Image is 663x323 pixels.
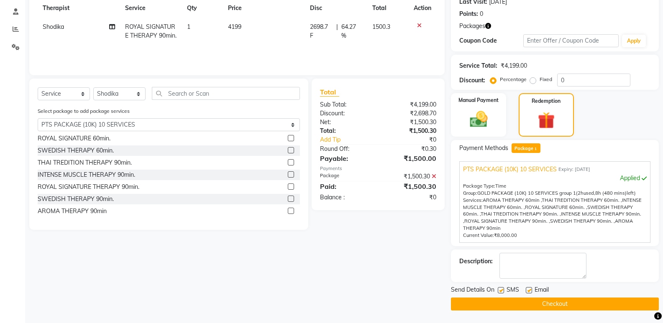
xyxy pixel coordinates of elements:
div: Discount: [314,109,378,118]
div: Round Off: [314,145,378,153]
span: 1 [187,23,190,31]
span: 1500.3 [372,23,390,31]
span: ₹8,000.00 [494,232,517,238]
span: SWEDISH THERAPY 90min. , [550,218,615,224]
div: ₹1,500.00 [378,153,443,163]
span: INTENSE MUSCLE THERAPY 60min. , [463,197,642,210]
div: Total: [314,127,378,135]
div: ₹1,500.30 [378,172,443,181]
div: THAI TREDITION THERAPY 90min. [38,158,132,167]
div: Discount: [459,76,485,85]
span: Package [512,143,540,153]
span: Packages [459,22,485,31]
span: SWEDISH THERAPY 60min. , [463,204,633,217]
span: Payment Methods [459,144,508,153]
div: Sub Total: [314,100,378,109]
label: Fixed [540,76,552,83]
input: Enter Offer / Coupon Code [523,34,619,47]
span: Current Value: [463,232,494,238]
span: (2h [576,190,584,196]
div: Package [314,172,378,181]
div: Payable: [314,153,378,163]
div: SWEDISH THERAPY 90min. [38,195,114,203]
span: 1 [533,147,538,152]
div: ₹2,698.70 [378,109,443,118]
label: Percentage [500,76,527,83]
div: Payments [320,165,436,172]
div: ₹4,199.00 [378,100,443,109]
span: | [336,23,338,40]
div: Balance : [314,193,378,202]
div: ₹1,500.30 [378,118,443,127]
div: ₹0.30 [378,145,443,153]
button: Apply [622,35,646,47]
span: ROYAL SIGNATURE THERAPY 90min. , [464,218,550,224]
div: Net: [314,118,378,127]
span: 4199 [228,23,241,31]
div: ₹0 [389,135,443,144]
span: THAI TREDITION THERAPY 90min. , [481,211,561,217]
span: Email [535,285,549,296]
div: Paid: [314,181,378,191]
div: ₹0 [378,193,443,202]
div: Applied [463,174,647,183]
div: Points: [459,10,478,18]
span: Package Type: [463,183,495,189]
span: GOLD PACKAGE (10K) 10 SERVICES group 1 [477,190,576,196]
span: AROMA THERAPY 60min , [483,197,542,203]
span: 2698.7 F [310,23,333,40]
button: Checkout [451,298,659,310]
span: 8h (480 mins) [595,190,627,196]
label: Select package to add package services [38,107,130,115]
div: SWEDISH THERAPY 60min. [38,146,114,155]
div: ₹1,500.30 [378,181,443,191]
div: AROMA THERAPY 90min [38,207,107,216]
a: Add Tip [314,135,389,144]
div: ROYAL SIGNATURE THERAPY 90min. [38,183,139,191]
span: Time [495,183,506,189]
div: ROYAL SIGNATURE 60min. [38,134,110,143]
div: Service Total: [459,61,497,70]
span: Shodika [43,23,64,31]
span: Total [320,88,339,97]
span: PTS PACKAGE (10K) 10 SERVICES [463,165,557,174]
div: ₹1,500.30 [378,127,443,135]
span: ROYAL SIGNATURE THERAPY 90min. [125,23,177,39]
span: Services: [463,197,483,203]
span: Expiry: [DATE] [558,166,590,173]
img: _cash.svg [464,109,493,130]
div: Description: [459,257,493,266]
span: Send Details On [451,285,494,296]
span: used, left) [477,190,636,196]
div: INTENSE MUSCLE THERAPY 90min. [38,170,135,179]
div: Coupon Code [459,36,523,45]
span: SMS [507,285,519,296]
span: Group: [463,190,477,196]
div: ₹4,199.00 [501,61,527,70]
span: 64.27 % [341,23,363,40]
label: Redemption [532,97,561,105]
label: Manual Payment [458,97,499,104]
input: Search or Scan [152,87,300,100]
img: _gift.svg [532,110,560,131]
span: ROYAL SIGNATURE 60min. , [525,204,587,210]
span: THAI TREDITION THERAPY 60min. , [542,197,622,203]
div: 0 [480,10,483,18]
